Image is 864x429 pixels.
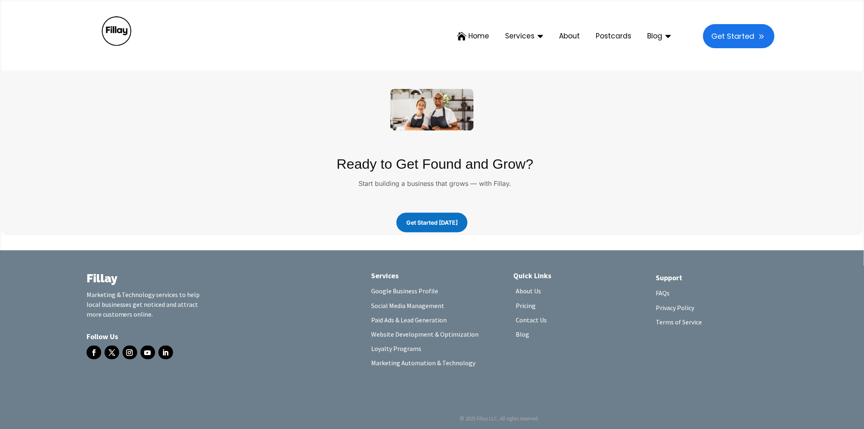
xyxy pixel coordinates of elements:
a: Marketing Automation & Technology [371,359,475,371]
a: Follow on Discover our visual stories on Instagram and stay inspired. [122,346,137,360]
a: Pricing [516,302,536,314]
span: 9 Icon Font [754,31,766,41]
span: Services [371,271,399,281]
span:  Icon Font [534,31,543,41]
span: About [559,33,580,40]
a: 9 Icon FontGet Started [703,24,775,48]
a: Google Business Profile [371,287,438,299]
a:  Icon FontBlog [643,27,675,45]
p: Fillay [87,271,208,287]
a: Social Media Management [371,302,444,314]
a: Blog [516,331,530,343]
span: Marketing & Technology services to help local businesses get noticed and attract more customers o... [87,291,200,319]
a: Follow on Youtube [140,346,155,360]
span: Ready to Get Found and Grow? [337,156,534,172]
nav: DiviMenu [148,24,778,48]
a: Privacy Policy [656,304,694,316]
span: Home [468,33,489,40]
span: Services [505,33,534,40]
span: Blog [647,33,662,40]
span: Follow Us [87,332,118,342]
span: Postcards [596,33,631,40]
a:  Icon FontHome [453,27,494,45]
span:  Icon Font [662,31,671,41]
a: About Us [516,287,541,299]
a: Follow on LinkedIn [158,346,173,360]
a: About [555,29,584,44]
span: Quick Links [514,271,552,281]
a: FAQs [656,289,670,302]
span: Get Started [711,33,754,40]
span: Support [656,273,682,283]
span:  Icon Font [457,31,469,41]
a: Follow on Follow us on Twitter for real-time news and tips. [105,346,119,360]
a: Contact Us [516,316,547,328]
a: Get Started [DATE] [396,213,468,232]
img: Copy of Doctor Slider (100 x 100 px) (2) [390,89,474,131]
a:  Icon FontServices [501,27,547,45]
a: Paid Ads & Lead Generation [371,316,447,328]
a: Postcards [592,29,635,44]
p: Start building a business that grows — with Fillay. [6,178,864,189]
a: Follow on Join our Facebook community for the latest updates and insights. [87,346,101,360]
p: © 2025 Fillay LLC. All rights reserved. [460,415,566,423]
a: Loyalty Programs [371,345,421,357]
a: Terms of Service [656,318,702,331]
a: Website Development & Optimization [371,331,479,343]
